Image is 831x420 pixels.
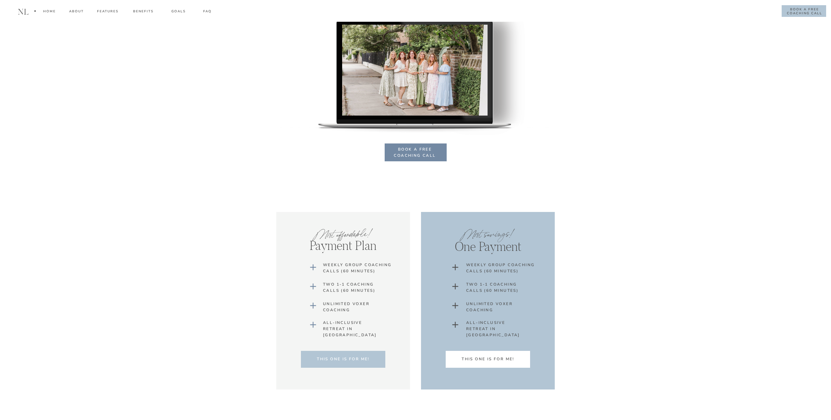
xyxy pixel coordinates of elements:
h1: nl [16,7,31,17]
a: about [69,9,84,16]
a: book a free coaching call [787,7,822,15]
a: Most affordable! [299,226,387,249]
a: FAQ [203,9,212,16]
a: all-inclusive retreat in [GEOGRAPHIC_DATA] [466,320,523,332]
a: Weekly group coaching calls (60 minutes) [466,262,535,275]
a: goals [167,9,190,16]
a: Two 1-1 coaching calls (60 minutes) [466,281,523,294]
a: Unlimited voxer coaching [323,301,379,314]
a: this one is for me! [301,356,385,365]
a: Two 1-1 coaching calls (60 minutes) [323,281,379,294]
a: Payment Plan [301,239,385,253]
a: Unlimited voxer coaching [466,301,522,314]
a: Home [43,9,56,16]
a: Weekly group coaching calls (60 minutes) [323,262,397,275]
a: This one is for me! [446,356,530,365]
a: FEATURES [97,9,119,16]
a: Book a free coaching call [390,146,440,159]
a: Benefits [132,9,155,16]
a: Most savings! [440,226,536,244]
a: all-inclusive retreat in [GEOGRAPHIC_DATA] [323,320,379,332]
a: One Payment [446,240,529,252]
